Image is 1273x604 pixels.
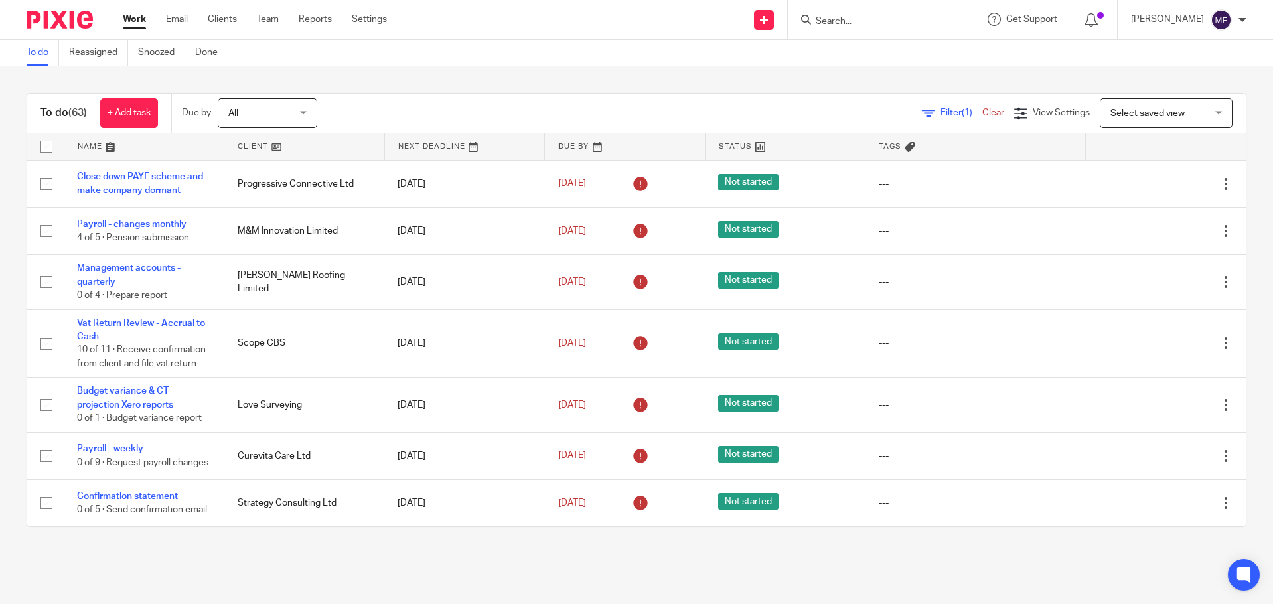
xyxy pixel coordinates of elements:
span: Not started [718,174,779,190]
a: Management accounts - quarterly [77,264,181,286]
td: [DATE] [384,432,545,479]
img: Pixie [27,11,93,29]
td: [DATE] [384,207,545,254]
span: (1) [962,108,972,117]
td: Scope CBS [224,309,385,378]
a: Payroll - weekly [77,444,143,453]
a: Email [166,13,188,26]
span: 0 of 4 · Prepare report [77,291,167,300]
a: Clear [982,108,1004,117]
div: --- [879,449,1072,463]
span: Not started [718,395,779,412]
div: --- [879,177,1072,190]
td: [DATE] [384,255,545,309]
a: Budget variance & CT projection Xero reports [77,386,173,409]
a: To do [27,40,59,66]
input: Search [814,16,934,28]
span: Filter [940,108,982,117]
td: M&M Innovation Limited [224,207,385,254]
span: Tags [879,143,901,150]
td: Love Surveying [224,378,385,432]
div: --- [879,224,1072,238]
span: 0 of 1 · Budget variance report [77,414,202,423]
td: [DATE] [384,160,545,207]
td: [DATE] [384,309,545,378]
a: Done [195,40,228,66]
a: Reassigned [69,40,128,66]
span: Not started [718,333,779,350]
div: --- [879,337,1072,350]
div: --- [879,275,1072,289]
td: [DATE] [384,479,545,526]
span: [DATE] [558,400,586,410]
a: Vat Return Review - Accrual to Cash [77,319,205,341]
td: [DATE] [384,378,545,432]
span: [DATE] [558,498,586,508]
span: [DATE] [558,226,586,236]
span: Not started [718,221,779,238]
p: [PERSON_NAME] [1131,13,1204,26]
span: Not started [718,493,779,510]
td: Curevita Care Ltd [224,432,385,479]
a: Confirmation statement [77,492,178,501]
span: Get Support [1006,15,1057,24]
span: Select saved view [1110,109,1185,118]
img: svg%3E [1211,9,1232,31]
a: Reports [299,13,332,26]
span: [DATE] [558,451,586,461]
div: --- [879,496,1072,510]
a: Clients [208,13,237,26]
p: Due by [182,106,211,119]
span: [DATE] [558,179,586,189]
span: Not started [718,272,779,289]
a: + Add task [100,98,158,128]
a: Settings [352,13,387,26]
td: [PERSON_NAME] Roofing Limited [224,255,385,309]
span: [DATE] [558,277,586,287]
a: Work [123,13,146,26]
span: Not started [718,446,779,463]
td: Strategy Consulting Ltd [224,479,385,526]
a: Team [257,13,279,26]
div: --- [879,398,1072,412]
span: View Settings [1033,108,1090,117]
span: 4 of 5 · Pension submission [77,233,189,242]
a: Close down PAYE scheme and make company dormant [77,172,203,194]
span: (63) [68,108,87,118]
span: 0 of 9 · Request payroll changes [77,458,208,467]
td: Progressive Connective Ltd [224,160,385,207]
span: [DATE] [558,339,586,348]
span: 10 of 11 · Receive confirmation from client and file vat return [77,345,206,368]
h1: To do [40,106,87,120]
a: Snoozed [138,40,185,66]
span: 0 of 5 · Send confirmation email [77,505,207,514]
span: All [228,109,238,118]
a: Payroll - changes monthly [77,220,187,229]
